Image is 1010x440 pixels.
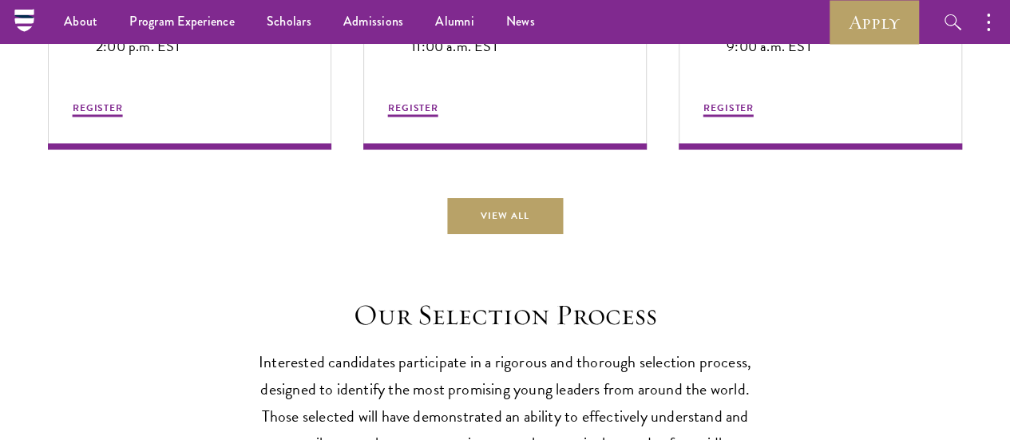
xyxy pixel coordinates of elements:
span: REGISTER [703,100,754,114]
div: 9:00 a.m. EST [727,35,812,57]
button: REGISTER [703,100,754,119]
h2: Our Selection Process [258,297,753,331]
button: REGISTER [388,100,438,119]
div: 2:00 p.m. EST [96,35,181,57]
a: View All [447,197,563,233]
div: 11:00 a.m. EST [411,35,499,57]
span: REGISTER [73,100,123,114]
button: REGISTER [73,100,123,119]
span: REGISTER [388,100,438,114]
